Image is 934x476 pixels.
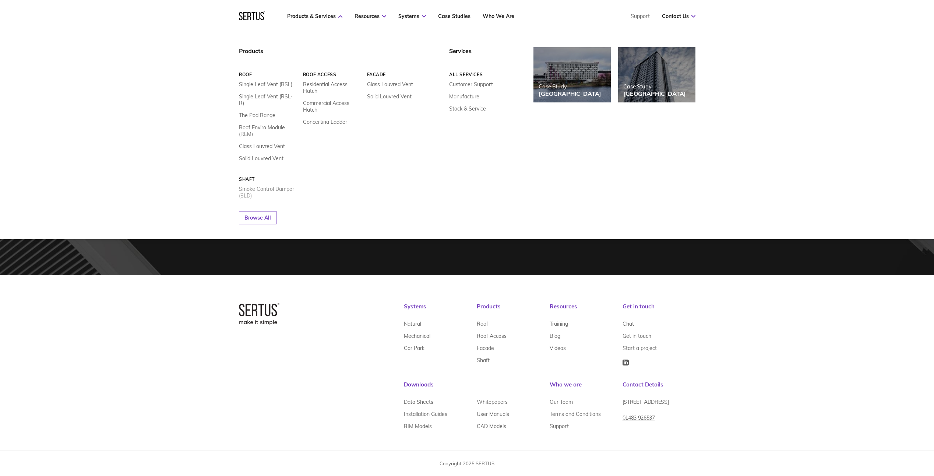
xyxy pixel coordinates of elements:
a: Terms and Conditions [550,408,601,420]
a: Shaft [477,354,490,366]
a: Glass Louvred Vent [367,81,413,88]
div: Get in touch [623,303,695,318]
a: CAD Models [477,420,506,432]
a: Single Leaf Vent (RSL) [239,81,292,88]
a: Who We Are [483,13,514,20]
a: Our Team [550,396,573,408]
a: Blog [550,330,560,342]
a: Browse All [239,211,276,224]
iframe: Chat Widget [801,391,934,476]
a: Case Study[GEOGRAPHIC_DATA] [618,47,695,102]
a: Chat [623,318,634,330]
a: Commercial Access Hatch [303,100,361,113]
div: Case Study [539,83,601,90]
a: Shaft [239,176,297,182]
span: [STREET_ADDRESS] [623,399,669,405]
div: Contact Details [623,381,695,396]
a: BIM Models [404,420,432,432]
a: Concertina Ladder [303,119,347,125]
div: Who we are [550,381,623,396]
a: Roof [477,318,488,330]
img: logo-box-2bec1e6d7ed5feb70a4f09a85fa1bbdd.png [239,303,279,325]
a: Roof Access [303,72,361,77]
a: Start a project [623,342,657,354]
a: Facade [367,72,425,77]
div: [GEOGRAPHIC_DATA] [623,90,686,97]
a: Videos [550,342,566,354]
a: Natural [404,318,421,330]
a: Mechanical [404,330,430,342]
div: Systems [404,303,477,318]
div: Products [477,303,550,318]
a: Get in touch [623,330,651,342]
a: Car Park [404,342,424,354]
a: Products & Services [287,13,342,20]
a: Solid Louvred Vent [239,155,283,162]
a: Glass Louvred Vent [239,143,285,150]
a: Smoke Control Damper (SLD) [239,186,297,199]
div: Case Study [623,83,686,90]
div: Resources [550,303,623,318]
a: Roof [239,72,297,77]
a: Roof Access [477,330,507,342]
div: Downloads [404,381,550,396]
a: Case Study[GEOGRAPHIC_DATA] [533,47,611,102]
a: Single Leaf Vent (RSL-R) [239,93,297,106]
a: Facade [477,342,494,354]
a: Whitepapers [477,396,508,408]
a: Training [550,318,568,330]
a: Contact Us [662,13,695,20]
a: Case Studies [438,13,470,20]
a: Data Sheets [404,396,433,408]
a: Support [550,420,569,432]
a: Manufacture [449,93,479,100]
a: Residential Access Hatch [303,81,361,94]
a: Customer Support [449,81,493,88]
div: [GEOGRAPHIC_DATA] [539,90,601,97]
a: Installation Guides [404,408,447,420]
img: Icon [623,360,629,365]
div: Products [239,47,425,62]
a: The Pod Range [239,112,275,119]
a: Resources [355,13,386,20]
a: User Manuals [477,408,509,420]
div: Services [449,47,511,62]
a: Support [631,13,650,20]
a: Stock & Service [449,105,486,112]
a: 01483 926537 [623,412,655,430]
a: Systems [398,13,426,20]
a: All services [449,72,511,77]
a: Solid Louvred Vent [367,93,411,100]
a: Roof Enviro Module (REM) [239,124,297,137]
